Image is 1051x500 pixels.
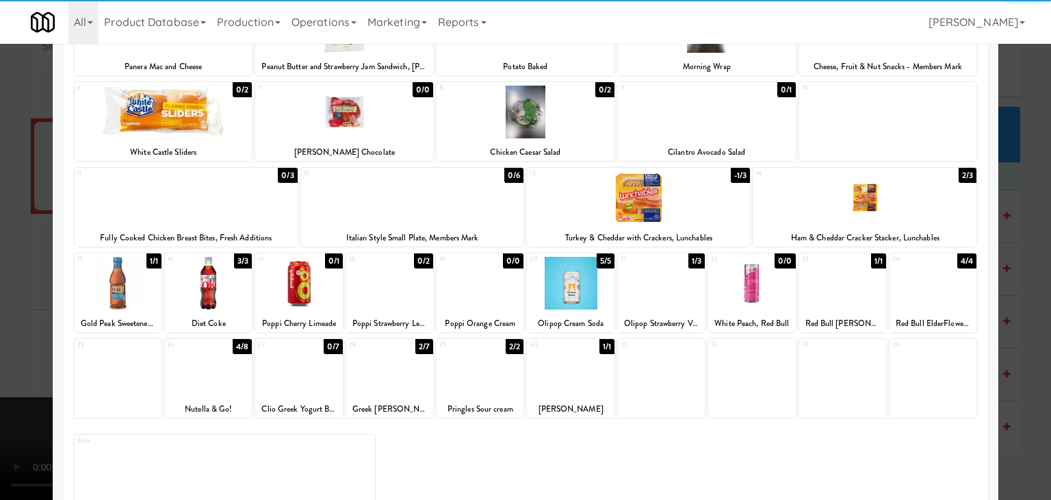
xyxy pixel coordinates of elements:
div: Cheese, Fruit & Nut Snacks - Members Mark [799,58,977,75]
div: 0/0 [413,82,433,97]
div: 0/0 [503,253,523,268]
div: 264/8Nutella & Go! [165,339,252,418]
div: 11 [77,168,186,179]
div: 2/7 [415,339,433,354]
div: 1/1 [871,253,886,268]
div: 142/3Ham & Cheddar Cracker Stacker, Lunchables [753,168,976,247]
div: 0/2 [414,253,433,268]
div: 21 [621,253,662,265]
div: Poppi Strawberry Lemon, [MEDICAL_DATA] Soda [346,315,433,332]
div: Chicken Caesar Salad [439,144,612,161]
div: 15 [77,253,118,265]
div: 22 [711,253,752,265]
div: 34 [892,339,933,351]
div: 10 [799,82,977,161]
div: 12 [304,168,413,179]
div: Nutella & Go! [165,401,252,418]
div: Turkey & Cheddar with Crackers, Lunchables [529,229,748,247]
div: 29 [439,339,480,351]
div: 0/1 [777,82,795,97]
div: Potato Baked [439,58,612,75]
div: Red Bull [PERSON_NAME] Sugar Free [799,315,886,332]
div: Panera Mac and Cheese [77,58,250,75]
div: Potato Baked [437,58,614,75]
div: Fully Cooked Chicken Breast Bites, Fresh Additions [75,229,298,247]
div: 301/1[PERSON_NAME] [527,339,614,418]
div: White Peach, Red Bull [708,315,795,332]
div: Cilantro Avocado Salad [620,144,794,161]
div: Olipop Strawberry Vanilla [MEDICAL_DATA] Soda [620,315,703,332]
div: Chicken Caesar Salad [437,144,614,161]
div: Peanut Butter and Strawberry Jam Sandwich, [PERSON_NAME] Uncrustables [257,58,431,75]
div: 2/3 [959,168,976,183]
div: Poppi Cherry Limeade [255,315,342,332]
div: Diet Coke [167,315,250,332]
div: 20 [530,253,571,265]
div: 205/5Olipop Cream Soda [527,253,614,332]
div: 23 [802,253,843,265]
div: 25 [75,339,161,418]
div: 34 [890,339,976,418]
div: 6 [77,82,164,94]
div: 14 [756,168,865,179]
div: 0/1 [325,253,343,268]
div: 211/3Olipop Strawberry Vanilla [MEDICAL_DATA] Soda [618,253,705,332]
div: 17 [258,253,299,265]
div: 16 [168,253,209,265]
div: Ham & Cheddar Cracker Stacker, Lunchables [753,229,976,247]
div: Turkey & Cheddar with Crackers, Lunchables [527,229,750,247]
img: Micromart [31,10,55,34]
div: Red Bull [PERSON_NAME] Sugar Free [801,315,884,332]
div: 13 [530,168,638,179]
div: 163/3Diet Coke [165,253,252,332]
div: 170/1Poppi Cherry Limeade [255,253,342,332]
div: Poppi Strawberry Lemon, [MEDICAL_DATA] Soda [348,315,431,332]
div: Gold Peak Sweetened Iced Tea [77,315,159,332]
div: 13-1/3Turkey & Cheddar with Crackers, Lunchables [527,168,750,247]
div: 292/2Pringles Sour cream [437,339,523,418]
div: Panera Mac and Cheese [75,58,252,75]
div: Nutella & Go! [167,401,250,418]
div: 2/2 [506,339,523,354]
div: 28 [349,339,390,351]
div: 190/0Poppi Orange Cream [437,253,523,332]
div: 10 [802,82,888,94]
div: 32 [711,339,752,351]
div: 110/3Fully Cooked Chicken Breast Bites, Fresh Additions [75,168,298,247]
div: 31 [621,339,662,351]
div: 4/4 [957,253,976,268]
div: 0/7 [324,339,343,354]
div: -1/3 [731,168,750,183]
div: 1/1 [599,339,614,354]
div: 5/5 [597,253,614,268]
div: Clio Greek Yogurt Bars Strawberry [257,401,340,418]
div: 180/2Poppi Strawberry Lemon, [MEDICAL_DATA] Soda [346,253,433,332]
div: 1/3 [688,253,705,268]
div: 19 [439,253,480,265]
div: Red Bull ElderFlower Curuba [892,315,974,332]
div: 120/6Italian Style Small Plate, Members Mark [301,168,524,247]
div: [PERSON_NAME] Chocolate [255,144,433,161]
div: 0/3 [278,168,297,183]
div: Poppi Cherry Limeade [257,315,340,332]
div: White Castle Sliders [75,144,252,161]
div: 282/7Greek [PERSON_NAME] [346,339,433,418]
div: 80/2Chicken Caesar Salad [437,82,614,161]
div: Peanut Butter and Strawberry Jam Sandwich, [PERSON_NAME] Uncrustables [255,58,433,75]
div: 70/0[PERSON_NAME] Chocolate [255,82,433,161]
div: Pringles Sour cream [439,401,521,418]
div: Greek [PERSON_NAME] [348,401,431,418]
div: White Castle Sliders [77,144,250,161]
div: Ham & Cheddar Cracker Stacker, Lunchables [755,229,974,247]
div: 7 [258,82,344,94]
div: Clio Greek Yogurt Bars Strawberry [255,401,342,418]
div: 31 [618,339,705,418]
div: 27 [258,339,299,351]
div: 4/8 [233,339,252,354]
div: Greek [PERSON_NAME] [346,401,433,418]
div: Olipop Cream Soda [529,315,612,332]
div: Poppi Orange Cream [437,315,523,332]
div: Morning Wrap [618,58,796,75]
div: Extra [77,435,225,447]
div: Poppi Orange Cream [439,315,521,332]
